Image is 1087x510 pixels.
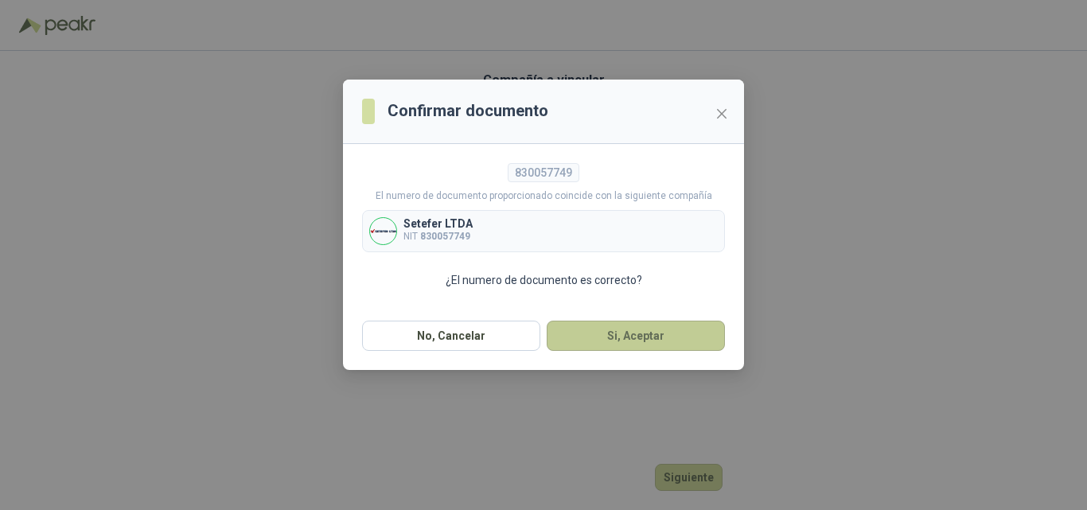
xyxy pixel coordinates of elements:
button: Si, Aceptar [547,321,725,351]
button: Close [709,101,734,127]
p: El numero de documento proporcionado coincide con la siguiente compañía [362,189,725,204]
b: 830057749 [420,231,470,242]
span: close [715,107,728,120]
img: Company Logo [370,218,396,244]
p: Setefer LTDA [403,218,473,229]
p: ¿El numero de documento es correcto? [362,271,725,289]
div: 830057749 [508,163,579,182]
button: No, Cancelar [362,321,540,351]
p: NIT [403,229,473,244]
h3: Confirmar documento [388,99,548,123]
